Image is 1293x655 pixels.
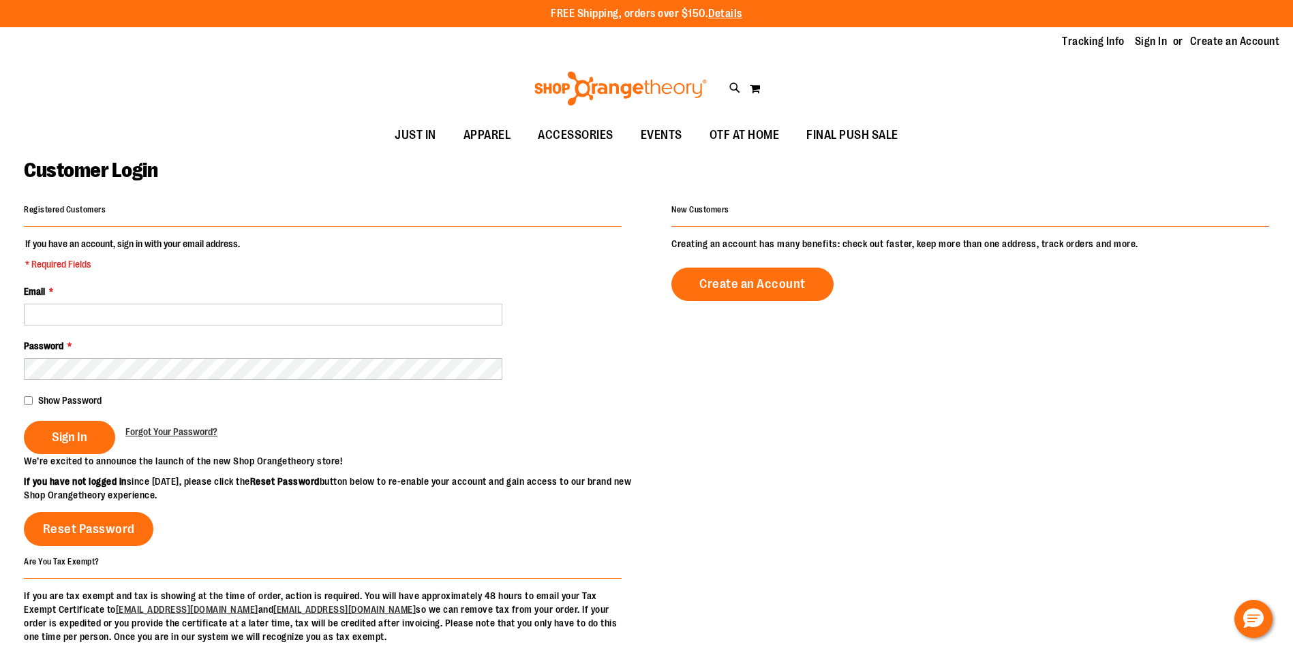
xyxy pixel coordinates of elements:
a: FINAL PUSH SALE [793,120,912,151]
p: If you are tax exempt and tax is showing at the time of order, action is required. You will have ... [24,589,622,643]
span: Show Password [38,395,102,406]
a: EVENTS [627,120,696,151]
strong: Are You Tax Exempt? [24,556,100,566]
span: Email [24,286,45,297]
a: APPAREL [450,120,525,151]
a: [EMAIL_ADDRESS][DOMAIN_NAME] [116,604,258,615]
strong: New Customers [671,205,729,214]
a: Create an Account [671,268,834,301]
a: [EMAIL_ADDRESS][DOMAIN_NAME] [273,604,416,615]
span: JUST IN [395,120,436,150]
button: Sign In [24,421,115,454]
a: Create an Account [1190,34,1280,49]
a: Tracking Info [1062,34,1125,49]
a: Sign In [1135,34,1168,49]
span: Customer Login [24,159,157,182]
span: OTF AT HOME [710,120,780,150]
span: Forgot Your Password? [125,426,217,437]
strong: If you have not logged in [24,476,127,487]
button: Hello, have a question? Let’s chat. [1234,600,1273,638]
a: Details [708,7,742,20]
p: Creating an account has many benefits: check out faster, keep more than one address, track orders... [671,237,1269,251]
span: ACCESSORIES [538,120,613,150]
span: EVENTS [641,120,682,150]
p: since [DATE], please click the button below to re-enable your account and gain access to our bran... [24,475,647,502]
span: APPAREL [463,120,511,150]
span: Reset Password [43,522,135,537]
strong: Registered Customers [24,205,106,214]
span: Create an Account [699,276,806,291]
span: * Required Fields [25,257,240,271]
span: FINAL PUSH SALE [806,120,898,150]
p: FREE Shipping, orders over $150. [551,6,742,22]
img: Shop Orangetheory [532,71,709,106]
legend: If you have an account, sign in with your email address. [24,237,241,271]
span: Password [24,340,63,351]
p: We’re excited to announce the launch of the new Shop Orangetheory store! [24,454,647,468]
strong: Reset Password [250,476,320,487]
a: OTF AT HOME [696,120,793,151]
span: Sign In [52,430,87,445]
a: Forgot Your Password? [125,425,217,438]
a: ACCESSORIES [524,120,627,151]
a: JUST IN [381,120,450,151]
a: Reset Password [24,512,153,546]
